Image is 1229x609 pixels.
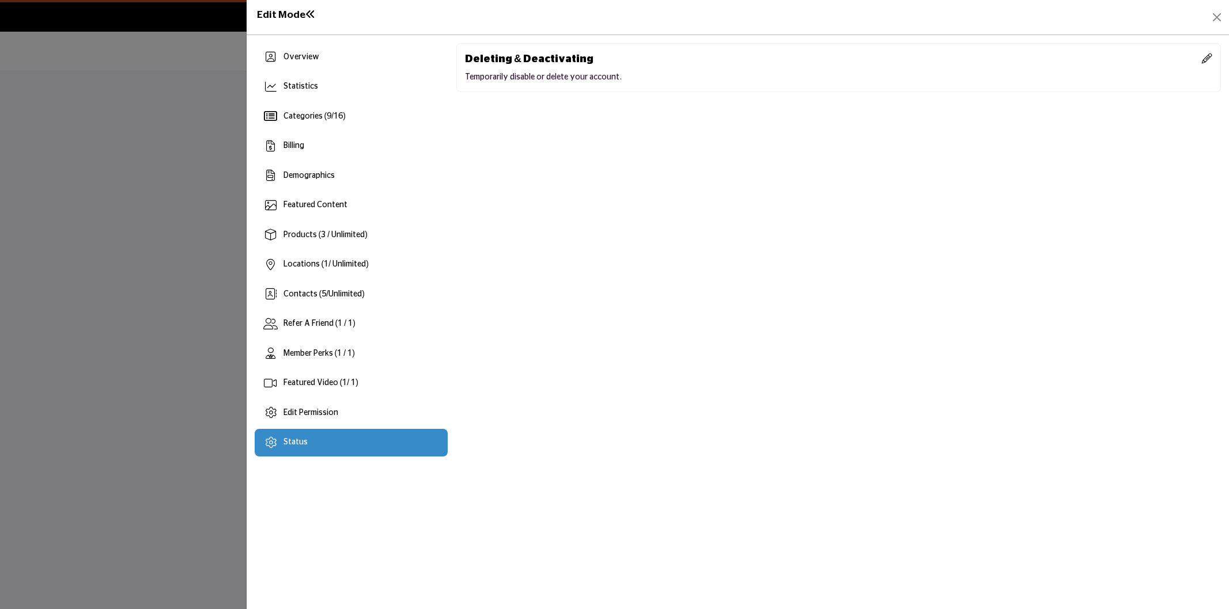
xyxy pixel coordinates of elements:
[283,319,356,328] span: Refer A Friend (1 / 1)
[283,231,368,239] span: Products (3 / Unlimited)
[283,409,338,417] span: Edit Permission
[465,71,1212,83] div: Temporarily disable or delete your account.
[465,52,593,67] div: Deleting & Deactivating
[283,260,369,268] span: Locations ( / Unlimited)
[283,112,346,120] span: Categories ( / )
[283,290,365,298] span: Contacts ( / )
[283,438,308,446] span: Status
[283,379,358,387] span: Featured Video ( / 1)
[283,53,319,61] span: Overview
[327,112,331,120] span: 9
[324,260,328,268] span: 1
[283,142,304,150] span: Billing
[257,9,316,21] h1: Edit Mode
[283,349,355,357] span: Member Perks (1 / 1)
[334,112,343,120] span: 16
[342,379,347,387] span: 1
[283,82,318,90] span: Statistics
[328,290,362,298] span: Unlimited
[1209,9,1225,25] button: Close
[283,201,347,209] span: Featured Content
[322,290,326,298] span: 5
[283,172,335,180] span: Demographics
